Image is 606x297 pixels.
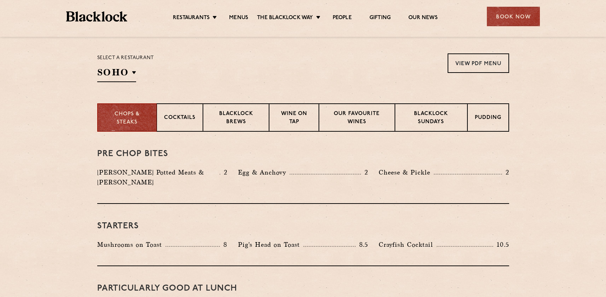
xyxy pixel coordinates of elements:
p: Select a restaurant [97,53,154,63]
p: 2 [220,168,227,177]
p: 10.5 [493,240,509,249]
p: 2 [361,168,368,177]
p: [PERSON_NAME] Potted Meats & [PERSON_NAME] [97,167,220,187]
p: Our favourite wines [326,110,388,127]
p: Blacklock Sundays [402,110,460,127]
p: Egg & Anchovy [238,167,290,177]
img: BL_Textured_Logo-footer-cropped.svg [66,11,127,22]
h3: Pre Chop Bites [97,149,509,159]
h2: SOHO [97,66,136,82]
p: Cocktails [164,114,196,123]
p: Chops & Steaks [105,110,149,126]
a: Menus [229,15,248,22]
div: Book Now [487,7,540,26]
a: Restaurants [173,15,210,22]
h3: Starters [97,222,509,231]
p: Pig's Head on Toast [238,240,303,250]
a: Gifting [369,15,391,22]
a: The Blacklock Way [257,15,313,22]
p: Cheese & Pickle [379,167,434,177]
a: View PDF Menu [448,53,509,73]
p: Mushrooms on Toast [97,240,165,250]
p: Blacklock Brews [210,110,262,127]
p: 8.5 [356,240,368,249]
p: Pudding [475,114,501,123]
h3: PARTICULARLY GOOD AT LUNCH [97,284,509,293]
a: Our News [408,15,438,22]
p: 8 [220,240,227,249]
p: 2 [502,168,509,177]
p: Wine on Tap [276,110,311,127]
p: Crayfish Cocktail [379,240,437,250]
a: People [333,15,352,22]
